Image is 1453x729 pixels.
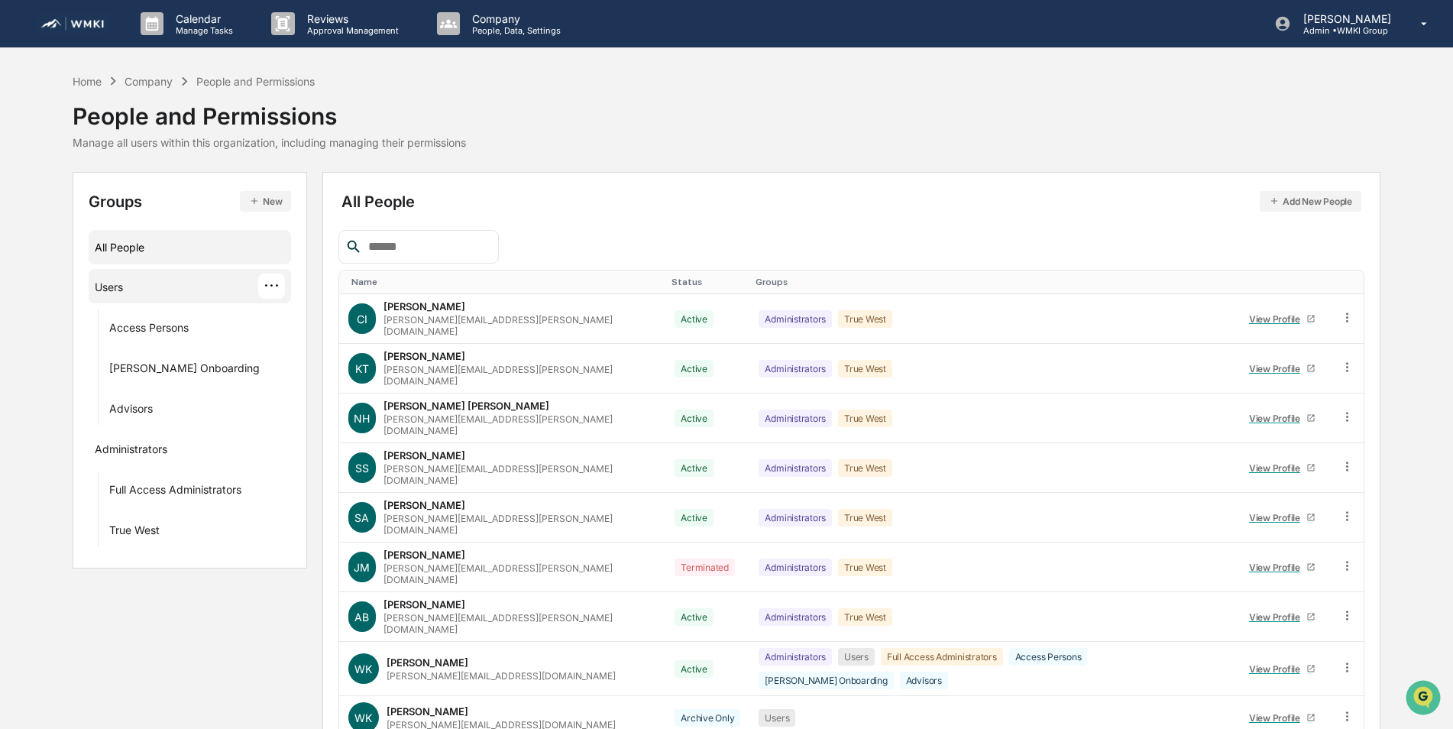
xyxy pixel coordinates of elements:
p: Admin • WMKI Group [1291,25,1399,36]
iframe: Open customer support [1404,679,1445,720]
div: True West [838,360,892,377]
button: Start new chat [260,122,278,140]
div: All People [341,191,1361,212]
img: logo [37,13,110,35]
span: WK [354,663,372,676]
div: [PERSON_NAME] [383,499,465,511]
div: 🗄️ [111,194,123,206]
a: 🗄️Attestations [105,186,196,214]
div: Toggle SortBy [671,277,743,287]
a: 🔎Data Lookup [9,215,102,243]
div: True West [838,608,892,626]
div: Full Access Administrators [109,483,241,501]
div: Manage all users within this organization, including managing their permissions [73,136,466,149]
div: Toggle SortBy [1239,277,1325,287]
div: Users [95,280,123,299]
div: Access Persons [1009,648,1088,666]
div: True West [838,459,892,477]
span: SS [355,462,369,475]
div: True West [838,310,892,328]
button: Add New People [1260,191,1361,212]
div: Advisors [109,402,153,420]
div: Toggle SortBy [351,277,659,287]
span: SA [354,511,369,524]
div: Active [675,360,714,377]
div: Administrators [759,459,832,477]
div: People and Permissions [196,75,315,88]
div: [PERSON_NAME][EMAIL_ADDRESS][PERSON_NAME][DOMAIN_NAME] [383,513,656,536]
div: [PERSON_NAME] Onboarding [109,361,260,380]
a: Powered byPylon [108,258,185,271]
span: Preclearance [31,193,99,208]
div: Company [125,75,173,88]
span: Pylon [152,259,185,271]
div: [PERSON_NAME][EMAIL_ADDRESS][DOMAIN_NAME] [387,670,616,682]
div: View Profile [1249,611,1306,623]
div: [PERSON_NAME] [PERSON_NAME] [383,400,549,412]
div: Access Persons [109,321,189,339]
div: Administrators [759,360,832,377]
div: [PERSON_NAME] [383,449,465,462]
div: Terminated [675,559,735,576]
p: [PERSON_NAME] [1291,12,1399,25]
div: [PERSON_NAME] [387,656,468,669]
div: [PERSON_NAME] [387,705,468,718]
a: View Profile [1242,556,1322,579]
p: Company [460,12,568,25]
div: Active [675,310,714,328]
div: ··· [258,274,285,299]
div: View Profile [1249,313,1306,325]
button: New [240,191,291,212]
a: View Profile [1242,407,1322,430]
div: [PERSON_NAME] [383,350,465,362]
p: People, Data, Settings [460,25,568,36]
div: Active [675,509,714,526]
div: 🖐️ [15,194,28,206]
div: Administrators [759,648,832,666]
div: True West [838,410,892,427]
div: Advisors [900,672,948,689]
span: JM [354,561,370,574]
div: Active [675,459,714,477]
div: [PERSON_NAME] [383,598,465,611]
div: [PERSON_NAME][EMAIL_ADDRESS][PERSON_NAME][DOMAIN_NAME] [383,314,656,337]
p: Reviews [295,12,406,25]
span: WK [354,711,372,724]
div: Administrators [759,509,832,526]
div: True West [109,523,160,542]
a: View Profile [1242,456,1322,480]
p: Approval Management [295,25,406,36]
div: Active [675,660,714,678]
div: True West [838,559,892,576]
span: Data Lookup [31,222,96,237]
div: Active [675,410,714,427]
div: Archive Only [675,709,740,727]
div: [PERSON_NAME] [383,300,465,313]
div: [PERSON_NAME] [383,549,465,561]
a: View Profile [1242,307,1322,331]
div: [PERSON_NAME][EMAIL_ADDRESS][PERSON_NAME][DOMAIN_NAME] [383,364,656,387]
a: View Profile [1242,605,1322,629]
span: KT [355,362,369,375]
div: Toggle SortBy [1343,277,1358,287]
a: 🖐️Preclearance [9,186,105,214]
div: 🔎 [15,223,28,235]
div: View Profile [1249,363,1306,374]
div: View Profile [1249,462,1306,474]
div: Start new chat [52,117,251,132]
div: Groups [89,191,291,212]
div: View Profile [1249,663,1306,675]
div: Administrators [759,608,832,626]
div: [PERSON_NAME][EMAIL_ADDRESS][PERSON_NAME][DOMAIN_NAME] [383,463,656,486]
div: True West [838,509,892,526]
p: How can we help? [15,32,278,57]
div: People and Permissions [73,90,466,130]
div: Active [675,608,714,626]
div: All People [95,235,285,260]
div: View Profile [1249,712,1306,724]
div: Full Access Administrators [881,648,1003,666]
div: Users [759,709,795,727]
div: View Profile [1249,562,1306,573]
div: Users [838,648,875,666]
div: Administrators [759,559,832,576]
